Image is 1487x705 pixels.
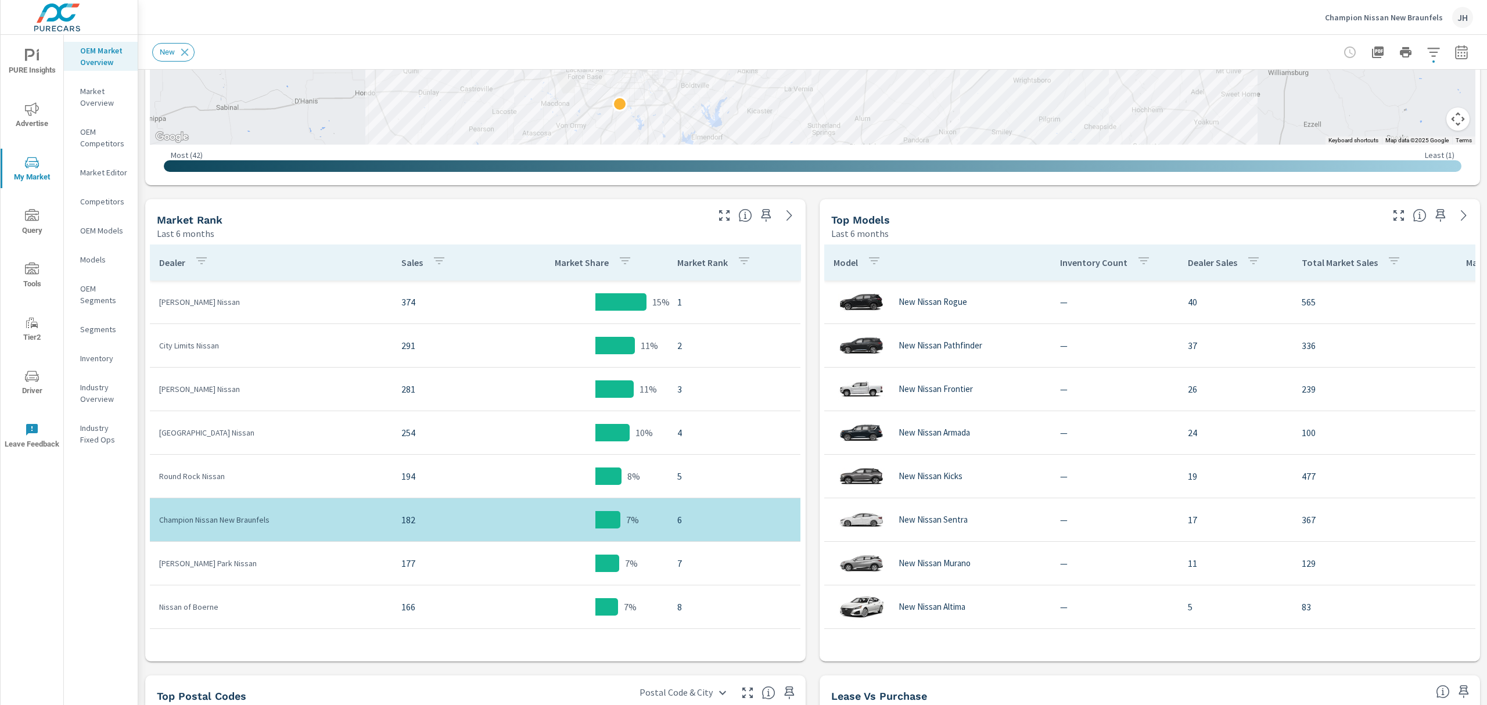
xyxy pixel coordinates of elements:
[159,257,185,268] p: Dealer
[899,558,971,569] p: New Nissan Murano
[677,556,791,570] p: 7
[4,423,60,451] span: Leave Feedback
[80,352,128,364] p: Inventory
[1188,426,1283,440] p: 24
[1454,682,1473,701] span: Save this to your personalized report
[1060,382,1169,396] p: —
[899,340,982,351] p: New Nissan Pathfinder
[831,214,890,226] h5: Top Models
[401,513,513,527] p: 182
[738,208,752,222] span: Market Rank shows you how you rank, in terms of sales, to other dealerships in your market. “Mark...
[1302,295,1425,309] p: 565
[1302,469,1425,483] p: 477
[401,556,513,570] p: 177
[1302,513,1425,527] p: 367
[627,469,640,483] p: 8%
[1431,206,1450,225] span: Save this to your personalized report
[1425,150,1454,160] p: Least ( 1 )
[64,42,138,71] div: OEM Market Overview
[677,339,791,352] p: 2
[1422,41,1445,64] button: Apply Filters
[1394,41,1417,64] button: Print Report
[1328,136,1378,145] button: Keyboard shortcuts
[834,257,858,268] p: Model
[762,686,775,700] span: Top Postal Codes shows you how you rank, in terms of sales, to other dealerships in your market. ...
[401,426,513,440] p: 254
[1302,556,1425,570] p: 129
[64,350,138,367] div: Inventory
[1452,7,1473,28] div: JH
[1188,513,1283,527] p: 17
[401,382,513,396] p: 281
[831,226,889,240] p: Last 6 months
[1060,513,1169,527] p: —
[1450,41,1473,64] button: Select Date Range
[838,546,885,581] img: glamour
[1456,137,1472,143] a: Terms (opens in new tab)
[401,600,513,614] p: 166
[838,589,885,624] img: glamour
[80,323,128,335] p: Segments
[153,48,182,56] span: New
[1188,339,1283,352] p: 37
[80,126,128,149] p: OEM Competitors
[4,49,60,77] span: PURE Insights
[1188,295,1283,309] p: 40
[157,690,246,702] h5: Top Postal Codes
[64,193,138,210] div: Competitors
[1302,426,1425,440] p: 100
[677,600,791,614] p: 8
[64,123,138,152] div: OEM Competitors
[64,164,138,181] div: Market Editor
[80,196,128,207] p: Competitors
[899,297,967,307] p: New Nissan Rogue
[1188,556,1283,570] p: 11
[80,85,128,109] p: Market Overview
[899,427,970,438] p: New Nissan Armada
[838,328,885,363] img: glamour
[1060,295,1169,309] p: —
[626,513,639,527] p: 7%
[1060,600,1169,614] p: —
[1302,339,1425,352] p: 336
[838,372,885,407] img: glamour
[1188,469,1283,483] p: 19
[159,383,383,395] p: [PERSON_NAME] Nissan
[80,254,128,265] p: Models
[1302,257,1378,268] p: Total Market Sales
[624,600,637,614] p: 7%
[640,382,657,396] p: 11%
[899,515,968,525] p: New Nissan Sentra
[1060,469,1169,483] p: —
[64,419,138,448] div: Industry Fixed Ops
[159,296,383,308] p: [PERSON_NAME] Nissan
[159,427,383,438] p: [GEOGRAPHIC_DATA] Nissan
[64,251,138,268] div: Models
[715,206,734,225] button: Make Fullscreen
[555,257,609,268] p: Market Share
[1366,41,1389,64] button: "Export Report to PDF"
[80,422,128,445] p: Industry Fixed Ops
[677,382,791,396] p: 3
[677,513,791,527] p: 6
[1188,382,1283,396] p: 26
[4,316,60,344] span: Tier2
[641,339,658,352] p: 11%
[1446,107,1470,131] button: Map camera controls
[1188,257,1237,268] p: Dealer Sales
[652,295,670,309] p: 15%
[1413,208,1427,222] span: Find the biggest opportunities within your model lineup nationwide. [Source: Market registration ...
[157,214,222,226] h5: Market Rank
[1302,382,1425,396] p: 239
[64,321,138,338] div: Segments
[80,382,128,405] p: Industry Overview
[838,502,885,537] img: glamour
[635,426,653,440] p: 10%
[899,384,973,394] p: New Nissan Frontier
[1325,12,1443,23] p: Champion Nissan New Braunfels
[1060,556,1169,570] p: —
[831,690,927,702] h5: Lease vs Purchase
[159,470,383,482] p: Round Rock Nissan
[633,682,734,703] div: Postal Code & City
[677,295,791,309] p: 1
